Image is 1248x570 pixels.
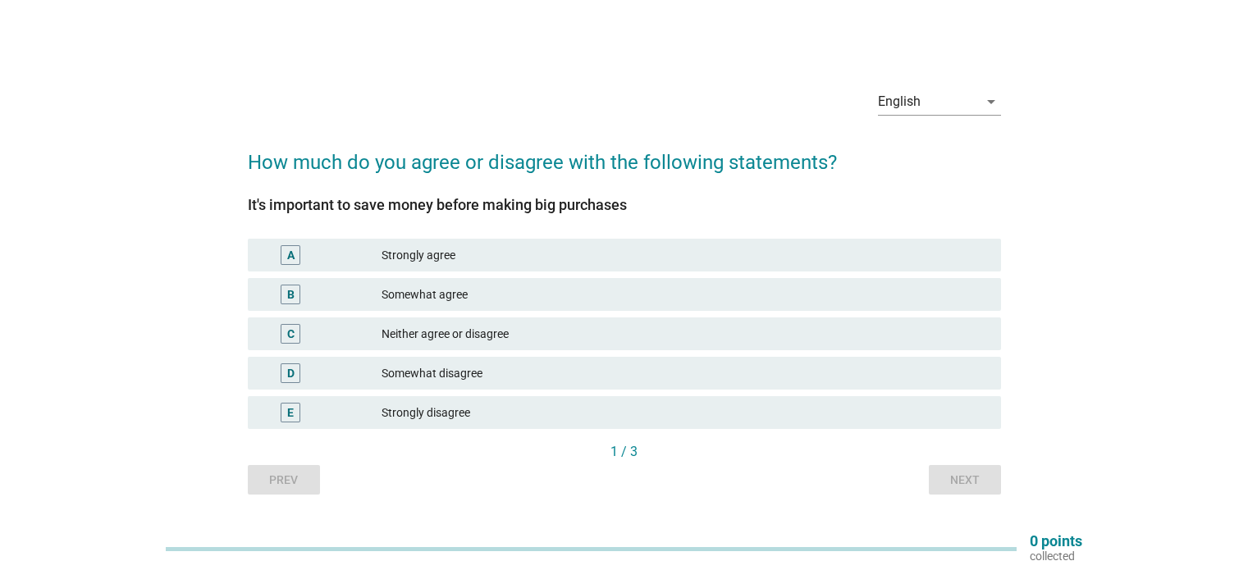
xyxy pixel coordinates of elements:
div: E [287,404,294,422]
div: Strongly agree [382,245,987,265]
h2: How much do you agree or disagree with the following statements? [248,131,1001,177]
div: A [287,247,295,264]
div: English [878,94,921,109]
div: C [287,326,295,343]
div: Somewhat disagree [382,363,987,383]
div: Somewhat agree [382,285,987,304]
p: collected [1030,549,1082,563]
div: 1 / 3 [248,442,1001,462]
div: Neither agree or disagree [382,324,987,344]
div: D [287,365,295,382]
div: It's important to save money before making big purchases [248,194,1001,216]
div: B [287,286,295,303]
p: 0 points [1030,534,1082,549]
i: arrow_drop_down [981,92,1001,112]
div: Strongly disagree [382,403,987,422]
